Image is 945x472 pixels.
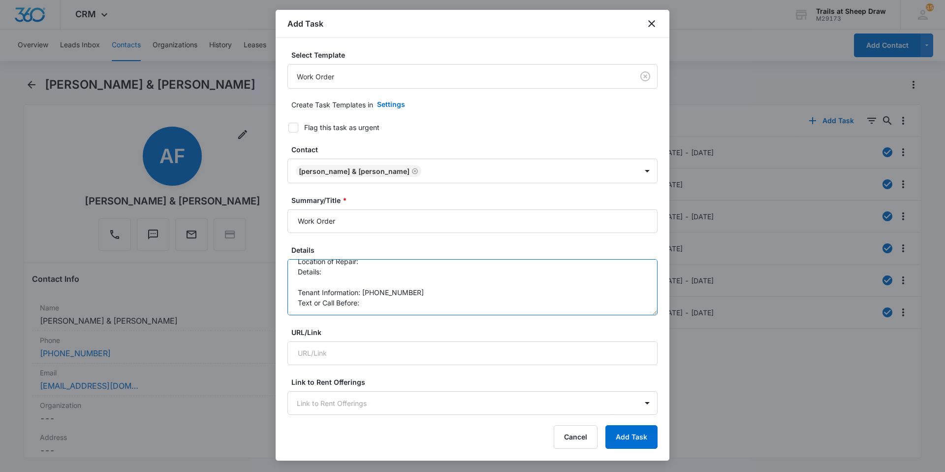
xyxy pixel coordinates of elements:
button: Cancel [554,425,598,449]
div: [PERSON_NAME] & [PERSON_NAME] [299,167,409,175]
button: Add Task [605,425,658,449]
div: Flag this task as urgent [304,122,379,133]
button: Clear [637,68,653,84]
p: Create Task Templates in [291,100,373,110]
label: Details [291,245,661,255]
label: Link to Rent Offerings [291,377,661,387]
input: Summary/Title [287,209,658,233]
button: Settings [367,93,415,116]
div: Remove Alyssa Foster & Brayden Lancaster [409,168,418,174]
label: Select Template [291,50,661,60]
textarea: Location of Repair: Details: Tenant Information: [PHONE_NUMBER] Text or Call Before: [287,259,658,315]
h1: Add Task [287,18,323,30]
input: URL/Link [287,341,658,365]
button: close [646,18,658,30]
label: Summary/Title [291,195,661,205]
label: Contact [291,144,661,155]
label: URL/Link [291,327,661,337]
